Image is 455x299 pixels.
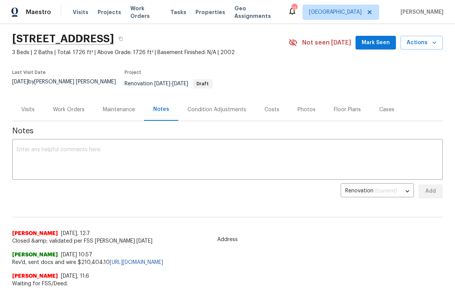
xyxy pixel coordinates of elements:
[12,70,46,75] span: Last Visit Date
[234,5,279,20] span: Geo Assignments
[12,259,443,266] span: Rev'd, sent docs and wire $210,404.10
[98,8,121,16] span: Projects
[26,8,51,16] span: Maestro
[12,237,443,245] span: Closed &amp; validated per FSS [PERSON_NAME] [DATE]
[125,70,141,75] span: Project
[195,8,225,16] span: Properties
[61,252,92,257] span: [DATE] 10:57
[12,79,125,94] div: by [PERSON_NAME] [PERSON_NAME]
[12,230,58,237] span: [PERSON_NAME]
[12,127,443,135] span: Notes
[298,106,316,114] div: Photos
[264,106,279,114] div: Costs
[194,82,212,86] span: Draft
[187,106,246,114] div: Condition Adjustments
[12,79,28,85] span: [DATE]
[154,81,188,86] span: -
[334,106,361,114] div: Floor Plans
[103,106,135,114] div: Maintenance
[397,8,444,16] span: [PERSON_NAME]
[61,231,90,236] span: [DATE], 12:7
[401,36,443,50] button: Actions
[375,188,397,193] span: (current)
[110,260,163,265] a: [URL][DOMAIN_NAME]
[154,81,170,86] span: [DATE]
[292,5,297,12] div: 13
[12,49,288,56] span: 3 Beds | 2 Baths | Total: 1726 ft² | Above Grade: 1726 ft² | Basement Finished: N/A | 2002
[356,36,396,50] button: Mark Seen
[130,5,161,20] span: Work Orders
[114,32,128,46] button: Copy Address
[53,106,85,114] div: Work Orders
[12,251,58,259] span: [PERSON_NAME]
[12,280,443,288] span: Waiting for FSS/Deed.
[302,39,351,46] span: Not seen [DATE]
[12,272,58,280] span: [PERSON_NAME]
[213,236,242,243] span: Address
[407,38,437,48] span: Actions
[309,8,362,16] span: [GEOGRAPHIC_DATA]
[125,81,213,86] span: Renovation
[362,38,390,48] span: Mark Seen
[21,106,35,114] div: Visits
[172,81,188,86] span: [DATE]
[73,8,88,16] span: Visits
[153,106,169,113] div: Notes
[170,10,186,15] span: Tasks
[341,182,414,201] div: Renovation (current)
[61,273,89,279] span: [DATE], 11:6
[379,106,394,114] div: Cases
